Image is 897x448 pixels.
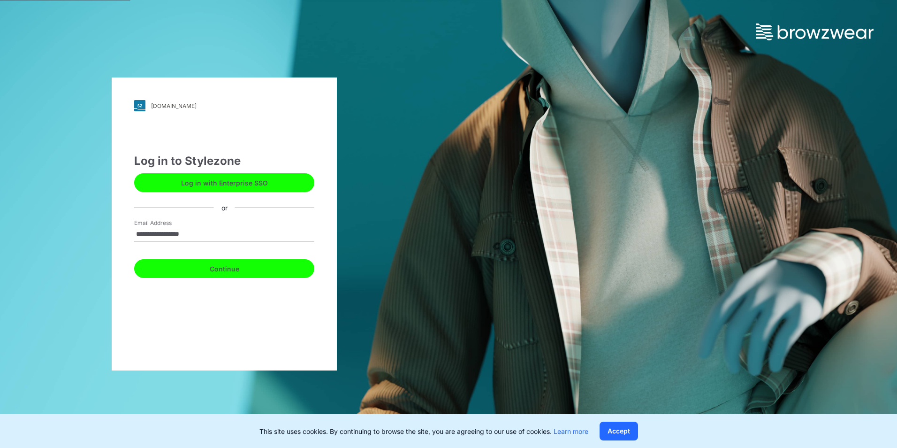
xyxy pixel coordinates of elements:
[134,100,314,111] a: [DOMAIN_NAME]
[134,153,314,170] div: Log in to Stylezone
[259,426,588,436] p: This site uses cookies. By continuing to browse the site, you are agreeing to our use of cookies.
[756,23,874,40] img: browzwear-logo.73288ffb.svg
[134,259,314,278] button: Continue
[554,427,588,435] a: Learn more
[134,219,200,227] label: Email Address
[134,100,145,111] img: svg+xml;base64,PHN2ZyB3aWR0aD0iMjgiIGhlaWdodD0iMjgiIHZpZXdCb3g9IjAgMCAyOCAyOCIgZmlsbD0ibm9uZSIgeG...
[151,102,197,109] div: [DOMAIN_NAME]
[134,173,314,192] button: Log in with Enterprise SSO
[214,202,235,212] div: or
[600,422,638,440] button: Accept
